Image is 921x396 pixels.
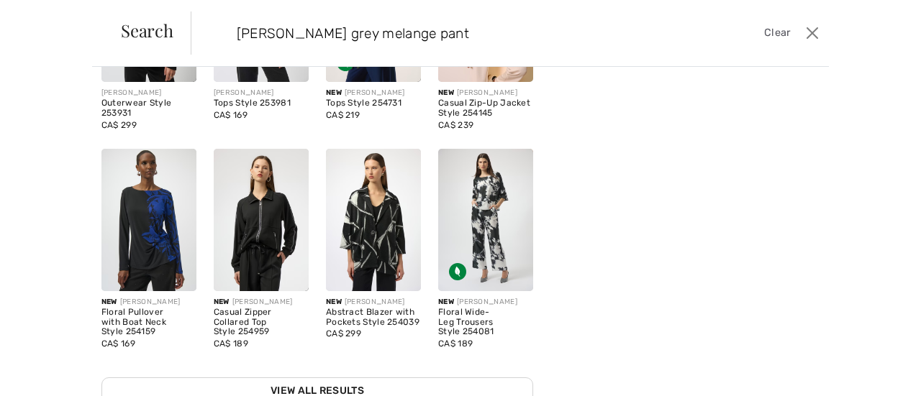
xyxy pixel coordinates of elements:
[101,149,196,291] img: Floral Pullover with Boat Neck Style 254159. Black/Royal Sapphire
[58,132,243,143] div: Boutique [STREET_ADDRESS]
[438,297,533,308] div: [PERSON_NAME]
[438,149,533,291] img: Floral Wide-Leg Trousers Style 254081. Black/winter white
[32,10,61,23] span: Chat
[26,183,49,206] img: avatar
[63,155,204,201] span: Hi, are you having any trouble checking out? Feel free to reach out to us with any questions!
[214,98,309,109] div: Tops Style 253981
[214,339,248,349] span: CA$ 189
[326,110,360,120] span: CA$ 219
[438,88,454,97] span: New
[101,339,135,349] span: CA$ 169
[214,149,309,291] img: Casual Zipper Collared Top Style 254959. Black
[214,308,309,337] div: Casual Zipper Collared Top Style 254959
[226,11,658,55] input: TYPE TO SEARCH
[55,66,246,78] h2: Customer Care | Service Client
[438,88,533,98] div: [PERSON_NAME]
[121,22,173,39] span: Search
[326,149,421,291] img: Abstract Blazer with Pockets Style 254039. Black/Off White
[101,98,196,119] div: Outerwear Style 253931
[449,263,466,280] img: Sustainable Fabric
[214,88,309,98] div: [PERSON_NAME]
[438,98,533,119] div: Casual Zip-Up Jacket Style 254145
[55,78,246,90] div: [STREET_ADDRESS]
[326,328,361,339] span: CA$ 299
[193,339,216,357] button: Attach file
[326,88,421,98] div: [PERSON_NAME]
[101,298,117,306] span: New
[326,297,421,308] div: [PERSON_NAME]
[101,308,196,337] div: Floral Pullover with Boat Neck Style 254159
[438,120,473,130] span: CA$ 239
[438,339,473,349] span: CA$ 189
[326,298,342,306] span: New
[326,308,421,328] div: Abstract Blazer with Pockets Style 254039
[26,113,243,124] div: Chat started
[101,297,196,308] div: [PERSON_NAME]
[214,110,248,120] span: CA$ 169
[438,298,454,306] span: New
[101,88,196,98] div: [PERSON_NAME]
[438,308,533,337] div: Floral Wide-Leg Trousers Style 254081
[218,339,241,356] button: Menu
[326,88,342,97] span: New
[224,24,248,45] button: Minimize widget
[201,24,224,45] button: Popout
[214,298,230,306] span: New
[326,98,421,109] div: Tops Style 254731
[764,25,791,41] span: Clear
[62,17,201,50] h1: Live Chat | Chat en direct
[168,339,191,356] button: End chat
[23,66,46,89] img: avatar
[802,22,823,45] button: Close
[101,120,137,130] span: CA$ 299
[214,297,309,308] div: [PERSON_NAME]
